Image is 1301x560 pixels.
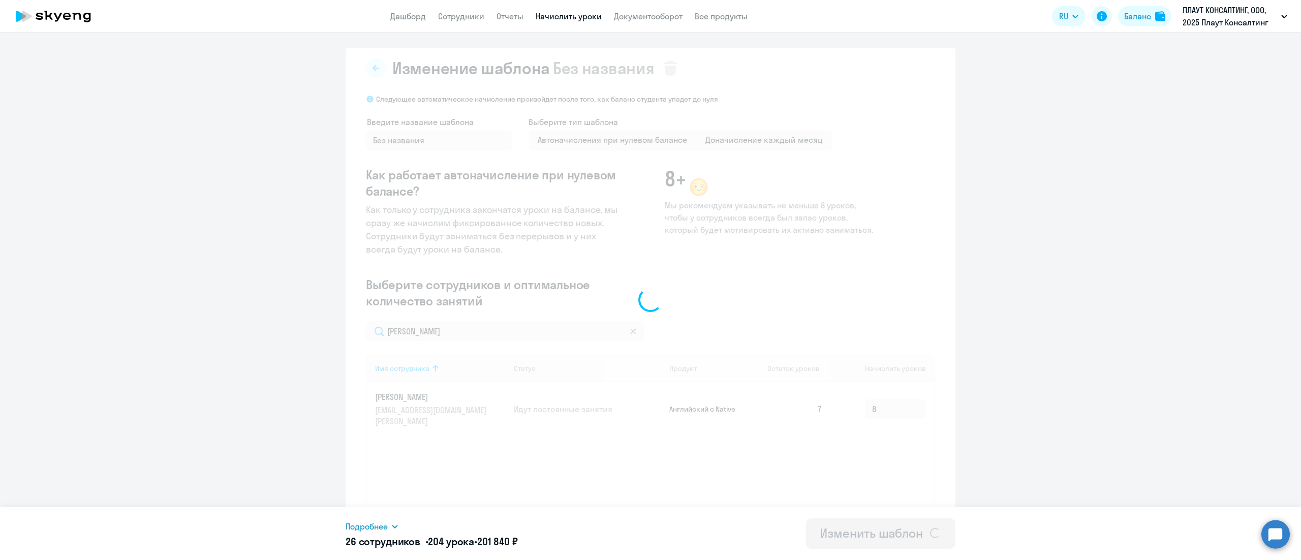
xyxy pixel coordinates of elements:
[428,535,474,548] span: 204 урока
[477,535,518,548] span: 201 840 ₽
[497,11,523,21] a: Отчеты
[438,11,484,21] a: Сотрудники
[1052,6,1086,26] button: RU
[820,525,923,541] div: Изменить шаблон
[614,11,683,21] a: Документооборот
[695,11,748,21] a: Все продукты
[806,518,955,549] button: Изменить шаблон
[1124,10,1151,22] div: Баланс
[1155,11,1165,21] img: balance
[1183,4,1277,28] p: ПЛАУТ КОНСАЛТИНГ, ООО, 2025 Плаут Консалтинг
[1178,4,1292,28] button: ПЛАУТ КОНСАЛТИНГ, ООО, 2025 Плаут Консалтинг
[346,535,518,549] h5: 26 сотрудников • •
[536,11,602,21] a: Начислить уроки
[390,11,426,21] a: Дашборд
[346,520,388,533] span: Подробнее
[1059,10,1068,22] span: RU
[1118,6,1171,26] button: Балансbalance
